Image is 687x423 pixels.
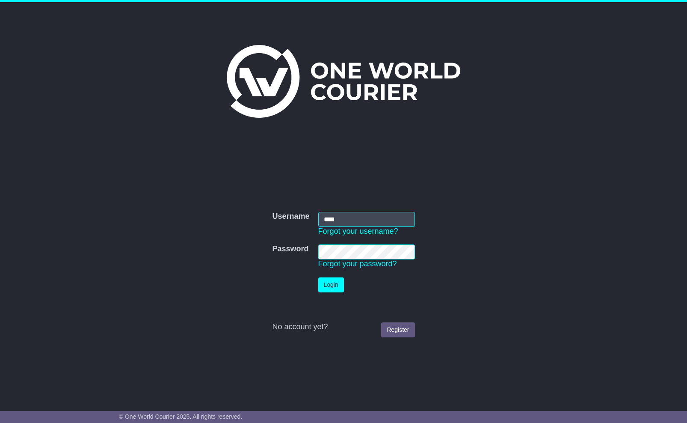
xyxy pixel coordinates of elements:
[318,277,344,292] button: Login
[119,413,243,420] span: © One World Courier 2025. All rights reserved.
[272,244,308,254] label: Password
[318,227,398,235] a: Forgot your username?
[272,322,415,332] div: No account yet?
[227,45,460,118] img: One World
[318,259,397,268] a: Forgot your password?
[381,322,415,337] a: Register
[272,212,309,221] label: Username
